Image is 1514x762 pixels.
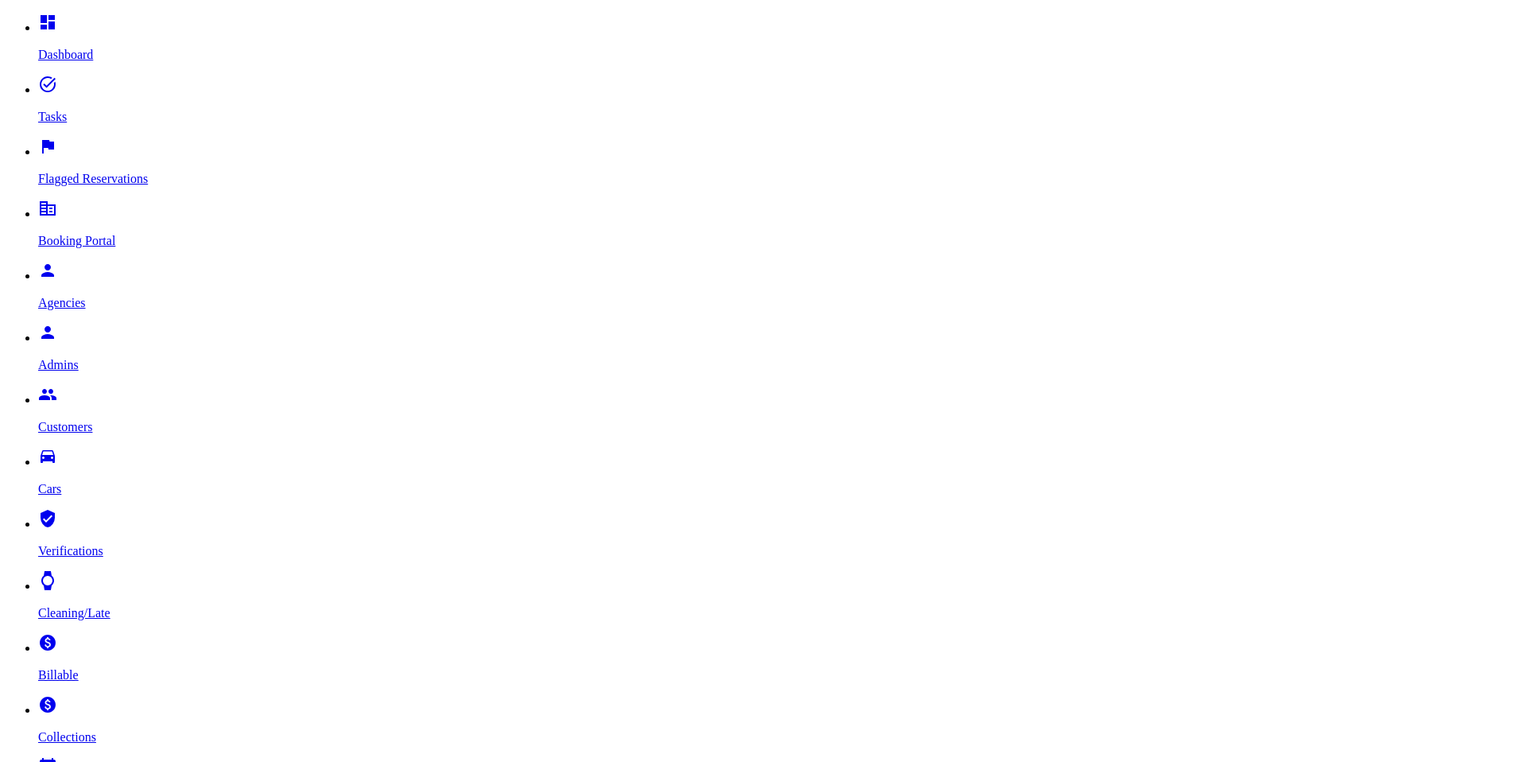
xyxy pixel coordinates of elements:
[38,234,1508,248] p: Booking Portal
[38,137,57,156] i: flag
[38,517,1508,558] a: verified_user Verifications
[38,393,1508,434] a: people Customers
[38,509,57,528] i: verified_user
[38,207,1508,248] a: corporate_fare Booking Portal
[38,110,1508,124] p: Tasks
[38,145,1508,186] a: flag Flagged Reservations
[38,695,57,714] i: paid
[38,447,57,466] i: drive_eta
[38,75,57,94] i: task_alt
[38,703,1508,745] a: paid Collections
[38,668,1508,682] p: Billable
[38,358,1508,372] p: Admins
[38,296,1508,310] p: Agencies
[38,269,1508,310] a: person Agencies
[38,21,1508,62] a: dashboard Dashboard
[38,606,1508,620] p: Cleaning/Late
[38,544,1508,558] p: Verifications
[38,633,57,652] i: paid
[38,13,57,32] i: dashboard
[38,579,1508,620] a: watch Cleaning/Late
[38,482,1508,496] p: Cars
[38,455,1508,496] a: drive_eta Cars
[38,420,1508,434] p: Customers
[38,730,1508,745] p: Collections
[38,261,57,280] i: person
[38,172,1508,186] p: Flagged Reservations
[38,571,57,590] i: watch
[38,323,57,342] i: person
[38,385,57,404] i: people
[38,331,1508,372] a: person Admins
[38,83,1508,124] a: task_alt Tasks
[38,48,1508,62] p: Dashboard
[38,641,1508,682] a: paid Billable
[38,199,57,218] i: corporate_fare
